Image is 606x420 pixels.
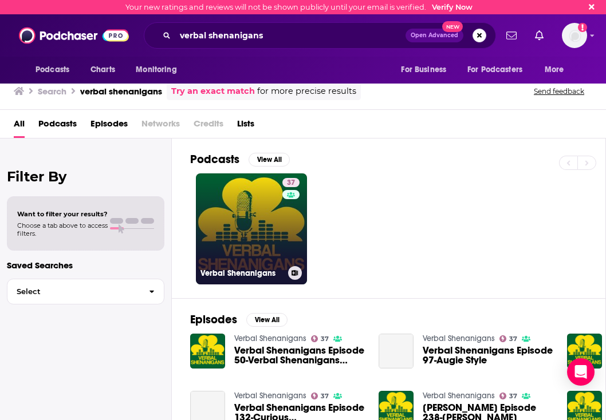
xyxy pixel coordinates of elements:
[136,62,176,78] span: Monitoring
[36,62,69,78] span: Podcasts
[17,221,108,237] span: Choose a tab above to access filters.
[234,334,306,343] a: Verbal Shenanigans
[406,29,463,42] button: Open AdvancedNew
[237,114,254,138] a: Lists
[499,335,518,342] a: 37
[200,268,284,278] h3: Verbal Shenanigans
[287,177,295,189] span: 37
[249,153,290,167] button: View All
[90,114,128,138] a: Episodes
[175,26,406,45] input: Search podcasts, credits, & more...
[321,336,329,342] span: 37
[19,25,129,46] img: Podchaser - Follow, Share and Rate Podcasts
[190,152,290,167] a: PodcastsView All
[502,26,521,45] a: Show notifications dropdown
[311,393,329,399] a: 37
[567,334,602,369] img: Verbal Shenanigans Episode 218-J FLo
[14,114,25,138] a: All
[282,178,300,187] a: 37
[423,346,553,365] a: Verbal Shenanigans Episode 97-Augie Style
[7,260,164,271] p: Saved Searches
[562,23,587,48] button: Show profile menu
[194,114,223,138] span: Credits
[311,335,329,342] a: 37
[423,334,495,343] a: Verbal Shenanigans
[141,114,180,138] span: Networks
[38,86,66,97] h3: Search
[545,62,564,78] span: More
[125,3,473,11] div: Your new ratings and reviews will not be shown publicly until your email is verified.
[234,391,306,401] a: Verbal Shenanigans
[7,168,164,185] h2: Filter By
[196,173,307,284] a: 37Verbal Shenanigans
[379,334,414,369] a: Verbal Shenanigans Episode 97-Augie Style
[423,391,495,401] a: Verbal Shenanigans
[467,62,522,78] span: For Podcasters
[578,23,587,32] svg: Email not verified
[442,21,463,32] span: New
[257,85,356,98] span: for more precise results
[562,23,587,48] span: Logged in as B_Tucker
[83,59,122,81] a: Charts
[321,394,329,399] span: 37
[411,33,458,38] span: Open Advanced
[38,114,77,138] a: Podcasts
[90,62,115,78] span: Charts
[393,59,461,81] button: open menu
[234,346,365,365] a: Verbal Shenanigans Episode 50-Verbal Shenanigans Turns 50
[190,334,225,369] img: Verbal Shenanigans Episode 50-Verbal Shenanigans Turns 50
[190,152,239,167] h2: Podcasts
[530,26,548,45] a: Show notifications dropdown
[190,312,237,327] h2: Episodes
[144,22,496,49] div: Search podcasts, credits, & more...
[171,85,255,98] a: Try an exact match
[246,313,288,327] button: View All
[537,59,579,81] button: open menu
[190,312,288,327] a: EpisodesView All
[7,279,164,304] button: Select
[80,86,162,97] h3: verbal shenanigans
[27,59,84,81] button: open menu
[499,393,518,399] a: 37
[401,62,446,78] span: For Business
[460,59,539,81] button: open menu
[509,336,517,342] span: 37
[128,59,191,81] button: open menu
[432,3,473,11] a: Verify Now
[509,394,517,399] span: 37
[567,358,595,386] div: Open Intercom Messenger
[530,86,588,96] button: Send feedback
[17,210,108,218] span: Want to filter your results?
[7,288,140,295] span: Select
[562,23,587,48] img: User Profile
